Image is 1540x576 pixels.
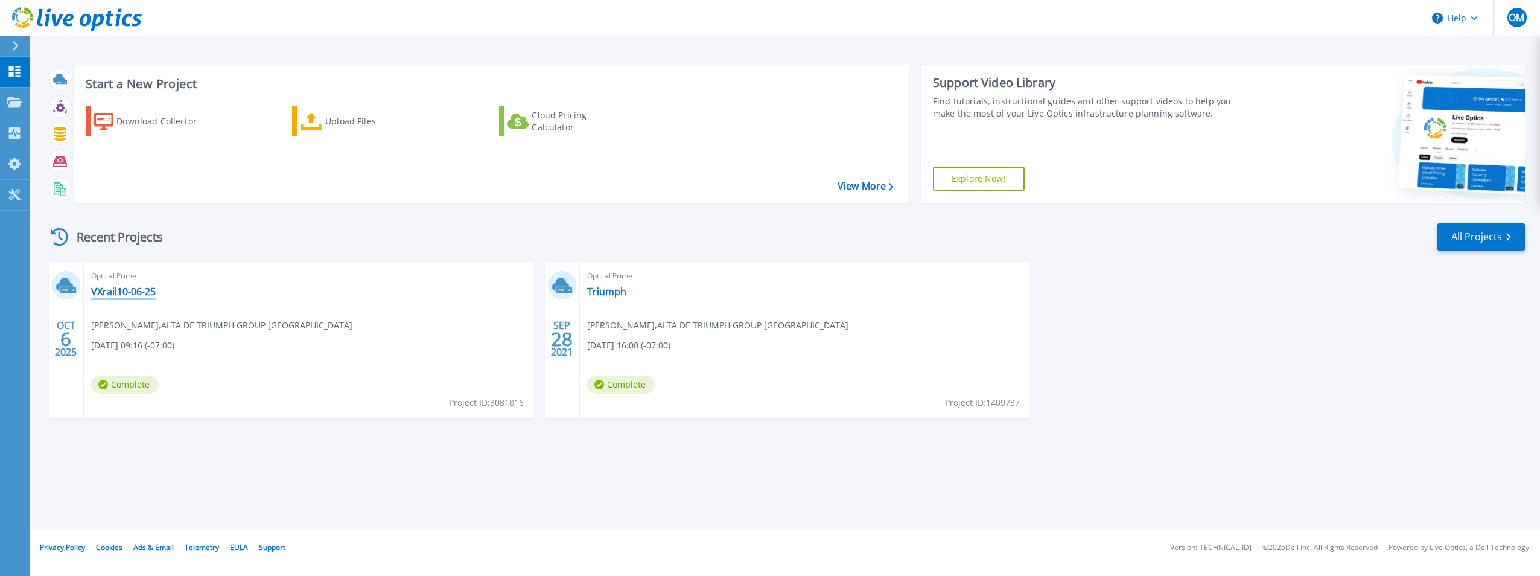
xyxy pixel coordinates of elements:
a: View More [838,181,894,192]
h3: Start a New Project [86,77,893,91]
div: SEP 2021 [550,317,573,361]
span: Optical Prime [587,269,1022,283]
span: [PERSON_NAME] , ALTA DE TRIUMPH GROUP [GEOGRAPHIC_DATA] [587,319,848,332]
div: OCT 2025 [54,317,77,361]
span: 6 [60,334,71,344]
span: Project ID: 1409737 [945,396,1020,409]
span: OM [1509,13,1524,22]
a: VXrail10-06-25 [91,286,156,298]
span: Optical Prime [91,269,526,283]
li: Version: [TECHNICAL_ID] [1170,544,1252,552]
a: All Projects [1437,223,1525,251]
span: Complete [587,376,655,394]
a: Ads & Email [133,542,174,552]
a: Download Collector [86,106,220,136]
a: Cookies [96,542,122,552]
div: Cloud Pricing Calculator [532,109,628,133]
span: Project ID: 3081816 [449,396,524,409]
div: Find tutorials, instructional guides and other support videos to help you make the most of your L... [933,95,1245,120]
span: Complete [91,376,159,394]
a: Explore Now! [933,167,1025,191]
a: Upload Files [292,106,427,136]
div: Recent Projects [46,222,179,252]
div: Download Collector [116,109,213,133]
a: Privacy Policy [40,542,85,552]
a: Telemetry [185,542,219,552]
span: [DATE] 16:00 (-07:00) [587,339,670,352]
a: EULA [230,542,248,552]
div: Upload Files [325,109,422,133]
li: Powered by Live Optics, a Dell Technology [1389,544,1529,552]
span: 28 [551,334,573,344]
span: [DATE] 09:16 (-07:00) [91,339,174,352]
div: Support Video Library [933,75,1245,91]
a: Cloud Pricing Calculator [499,106,634,136]
span: [PERSON_NAME] , ALTA DE TRIUMPH GROUP [GEOGRAPHIC_DATA] [91,319,352,332]
li: © 2025 Dell Inc. All Rights Reserved [1262,544,1378,552]
a: Triumph [587,286,626,298]
a: Support [259,542,285,552]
